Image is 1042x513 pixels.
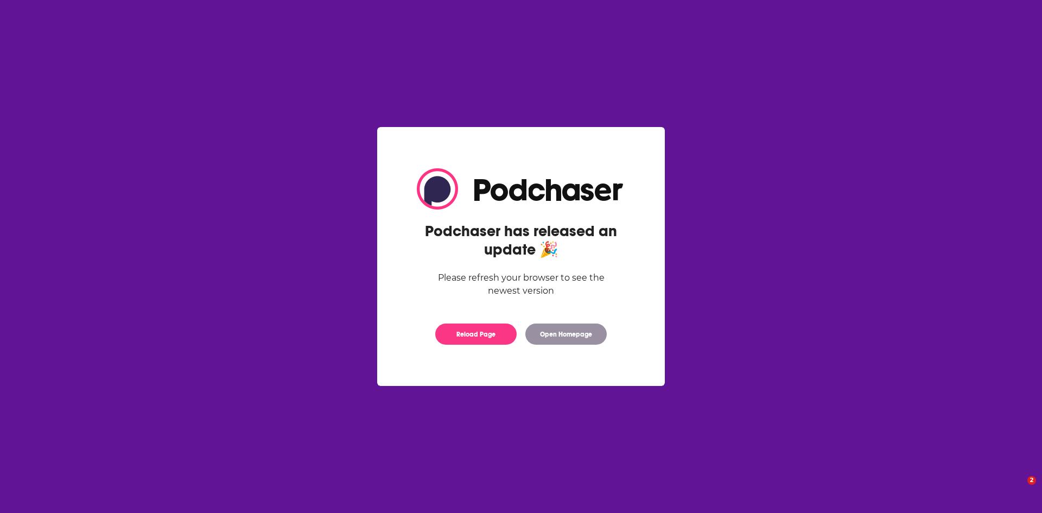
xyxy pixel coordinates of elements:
iframe: Intercom live chat [1005,476,1031,502]
button: Open Homepage [525,324,607,345]
div: Please refresh your browser to see the newest version [417,271,625,297]
h2: Podchaser has released an update 🎉 [417,222,625,259]
img: Logo [417,168,625,210]
button: Reload Page [435,324,517,345]
span: 2 [1027,476,1036,485]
